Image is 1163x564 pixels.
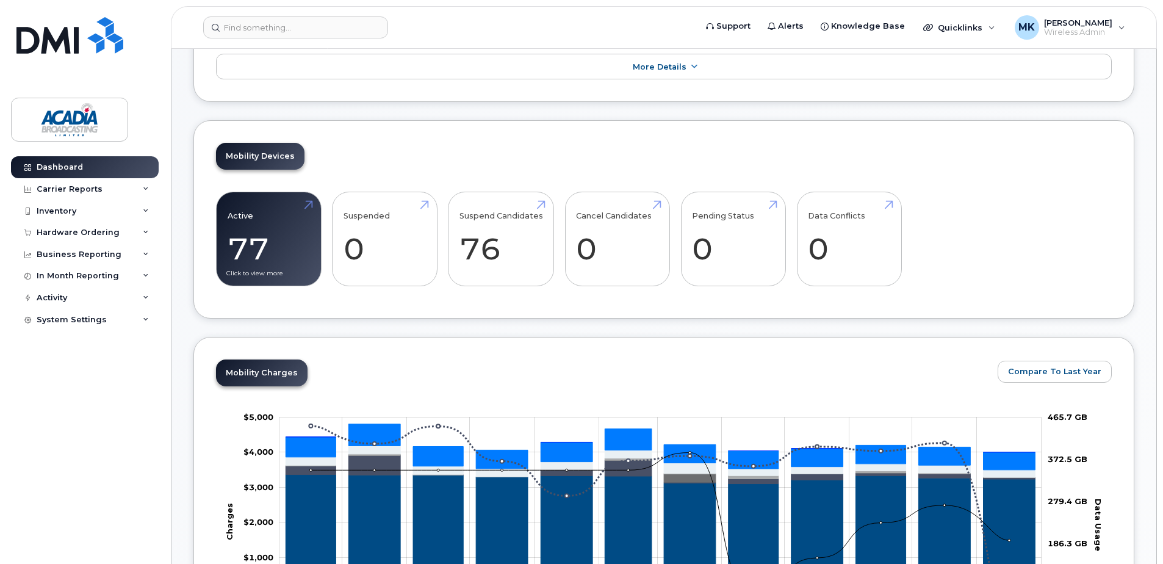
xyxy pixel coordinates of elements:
span: Alerts [778,20,804,32]
g: $0 [243,482,273,492]
g: $0 [243,412,273,422]
div: Quicklinks [915,15,1004,40]
button: Compare To Last Year [998,361,1112,383]
span: More Details [633,62,686,71]
a: Mobility Charges [216,360,308,386]
tspan: $5,000 [243,412,273,422]
tspan: $4,000 [243,447,273,457]
div: Matthew King [1006,15,1134,40]
input: Find something... [203,16,388,38]
a: Pending Status 0 [692,199,774,280]
g: $0 [243,552,273,562]
a: Suspend Candidates 76 [459,199,543,280]
a: Suspended 0 [344,199,426,280]
a: Support [697,14,759,38]
tspan: 186.3 GB [1048,538,1087,548]
tspan: $2,000 [243,517,273,527]
span: Quicklinks [938,23,982,32]
tspan: Charges [225,503,234,540]
g: HST [286,424,1035,470]
g: Features [286,446,1035,477]
a: Active 77 [228,199,310,280]
a: Knowledge Base [812,14,913,38]
a: Data Conflicts 0 [808,199,890,280]
g: $0 [243,517,273,527]
span: Support [716,20,751,32]
a: Alerts [759,14,812,38]
tspan: 372.5 GB [1048,454,1087,464]
span: Compare To Last Year [1008,366,1101,377]
tspan: 465.7 GB [1048,412,1087,422]
span: Knowledge Base [831,20,905,32]
g: $0 [243,447,273,457]
tspan: Data Usage [1093,498,1103,551]
tspan: $1,000 [243,552,273,562]
span: MK [1018,20,1035,35]
tspan: 279.4 GB [1048,496,1087,506]
span: [PERSON_NAME] [1044,18,1112,27]
a: Mobility Devices [216,143,304,170]
a: Cancel Candidates 0 [576,199,658,280]
tspan: $3,000 [243,482,273,492]
span: Wireless Admin [1044,27,1112,37]
g: Roaming [286,455,1035,483]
